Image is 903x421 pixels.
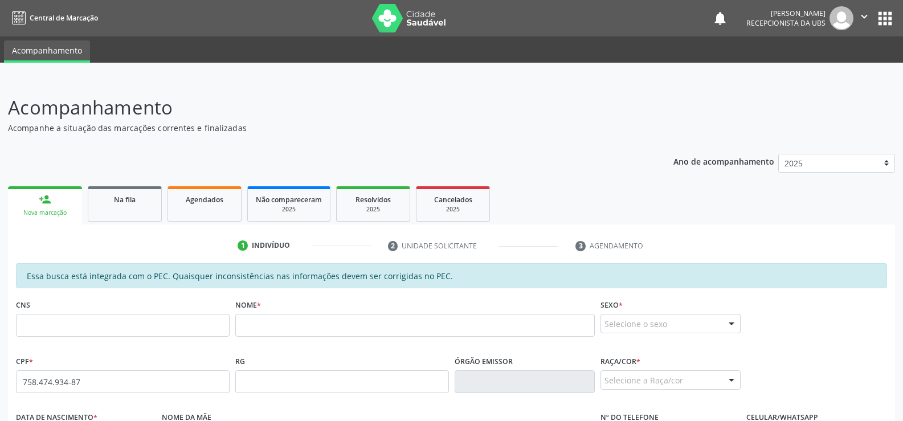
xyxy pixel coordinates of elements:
span: Agendados [186,195,223,205]
div: 2025 [256,205,322,214]
div: Indivíduo [252,240,290,251]
div: 2025 [424,205,481,214]
div: [PERSON_NAME] [746,9,826,18]
span: Central de Marcação [30,13,98,23]
a: Central de Marcação [8,9,98,27]
span: Resolvidos [356,195,391,205]
span: Selecione a Raça/cor [604,374,683,386]
img: img [830,6,853,30]
label: Nome [235,296,261,314]
label: Raça/cor [600,353,640,370]
label: CNS [16,296,30,314]
span: Recepcionista da UBS [746,18,826,28]
p: Acompanhe a situação das marcações correntes e finalizadas [8,122,629,134]
p: Ano de acompanhamento [673,154,774,168]
i:  [858,10,871,23]
button: apps [875,9,895,28]
span: Na fila [114,195,136,205]
label: Sexo [600,296,623,314]
p: Acompanhamento [8,93,629,122]
label: CPF [16,353,33,370]
div: person_add [39,193,51,206]
a: Acompanhamento [4,40,90,63]
div: 1 [238,240,248,251]
div: Essa busca está integrada com o PEC. Quaisquer inconsistências nas informações devem ser corrigid... [16,263,887,288]
button:  [853,6,875,30]
button: notifications [712,10,728,26]
span: Cancelados [434,195,472,205]
div: Nova marcação [16,209,74,217]
div: 2025 [345,205,402,214]
label: Órgão emissor [455,353,513,370]
span: Selecione o sexo [604,318,667,330]
label: RG [235,353,245,370]
span: Não compareceram [256,195,322,205]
